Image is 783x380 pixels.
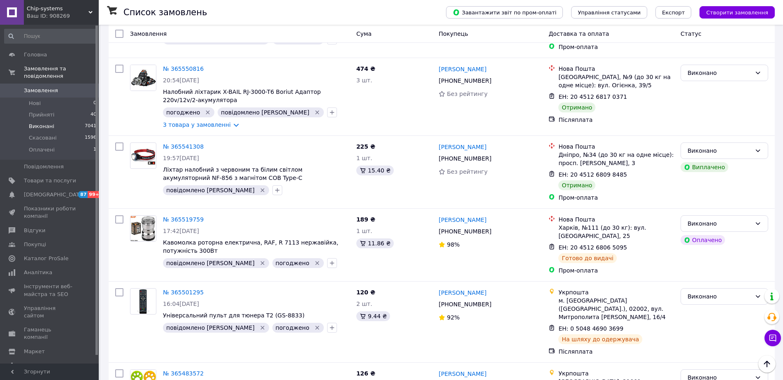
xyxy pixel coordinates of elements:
span: 92% [447,314,460,321]
span: ЕН: 20 4512 6806 5095 [558,244,627,251]
span: 1596 [85,134,96,142]
span: погоджено [276,324,309,331]
a: Фото товару [130,142,156,169]
a: № 365550816 [163,65,204,72]
span: повідомлено [PERSON_NAME] [166,324,255,331]
span: погоджено [166,109,200,116]
div: Укрпошта [558,369,674,378]
span: 474 ₴ [356,65,375,72]
span: 2 шт. [356,301,372,307]
span: 98% [447,241,460,248]
a: Універсальний пульт для тюнера T2 (GS-8833) [163,312,304,319]
span: 87 [78,191,88,198]
span: повідомлено [PERSON_NAME] [166,260,255,266]
span: Скасовані [29,134,57,142]
span: Виконані [29,123,54,130]
div: Пром-оплата [558,266,674,275]
div: Пром-оплата [558,43,674,51]
div: Пром-оплата [558,193,674,202]
div: Нова Пошта [558,142,674,151]
div: Отримано [558,103,595,112]
span: Налаштування [24,362,66,369]
div: Дніпро, №34 (до 30 кг на одне місце): просп. [PERSON_NAME], 3 [558,151,674,167]
span: Каталог ProSale [24,255,68,262]
div: [PHONE_NUMBER] [437,298,493,310]
div: Виконано [688,68,751,77]
span: 20:54[DATE] [163,77,199,84]
span: Сhip-systems [27,5,88,12]
span: Управління сайтом [24,305,76,319]
span: Покупець [439,30,468,37]
a: Фото товару [130,65,156,91]
svg: Видалити мітку [314,260,321,266]
span: 1 шт. [356,155,372,161]
img: Фото товару [130,146,156,165]
button: Створити замовлення [699,6,775,19]
span: Відгуки [24,227,45,234]
a: Фото товару [130,288,156,315]
button: Наверх [758,355,776,373]
span: Без рейтингу [447,91,488,97]
span: повідомлено [PERSON_NAME] [166,187,255,193]
span: 225 ₴ [356,143,375,150]
span: Головна [24,51,47,58]
span: 7041 [85,123,96,130]
div: Післяплата [558,116,674,124]
span: Доставка та оплата [548,30,609,37]
div: Нова Пошта [558,215,674,224]
a: Налобний ліхтарик X-BAIL RJ-3000-T6 Boriut Адаптор 220v/12v/2-акумулятора [163,89,321,103]
button: Завантажити звіт по пром-оплаті [446,6,563,19]
div: [PHONE_NUMBER] [437,153,493,164]
span: [DEMOGRAPHIC_DATA] [24,191,85,198]
div: Укрпошта [558,288,674,296]
span: Статус [681,30,702,37]
span: Завантажити звіт по пром-оплаті [453,9,556,16]
h1: Список замовлень [123,7,207,17]
span: ЕН: 0 5048 4690 3699 [558,325,623,332]
div: Виконано [688,292,751,301]
span: Замовлення [130,30,167,37]
input: Пошук [4,29,97,44]
img: Фото товару [130,216,156,241]
span: Товари та послуги [24,177,76,184]
span: Нові [29,100,41,107]
span: 0 [93,100,96,107]
div: Ваш ID: 908269 [27,12,99,20]
span: 126 ₴ [356,370,375,377]
div: [PHONE_NUMBER] [437,75,493,86]
button: Експорт [655,6,692,19]
span: 3 шт. [356,77,372,84]
button: Чат з покупцем [764,330,781,346]
div: Отримано [558,180,595,190]
svg: Видалити мітку [314,109,321,116]
a: [PERSON_NAME] [439,143,486,151]
span: Прийняті [29,111,54,119]
div: Післяплата [558,347,674,356]
span: 16:04[DATE] [163,301,199,307]
span: Cума [356,30,372,37]
a: № 365501295 [163,289,204,296]
a: Кавомолка роторна електрична, RAF, R 7113 нержавійка, потужність 300Вт [163,239,338,254]
div: Виплачено [681,162,728,172]
a: [PERSON_NAME] [439,65,486,73]
a: Фото товару [130,215,156,242]
div: Виконано [688,219,751,228]
span: Покупці [24,241,46,248]
div: 11.86 ₴ [356,238,394,248]
span: 40 [91,111,96,119]
span: 99+ [88,191,101,198]
span: ЕН: 20 4512 6817 0371 [558,93,627,100]
a: Ліхтар налобний з червоним та білим світлом акумуляторний NF-856 з магнітом COB Type-C [163,166,302,181]
span: Експорт [662,9,685,16]
svg: Видалити мітку [314,324,321,331]
div: Оплачено [681,235,725,245]
span: Управління статусами [578,9,641,16]
span: Замовлення та повідомлення [24,65,99,80]
svg: Видалити мітку [259,260,266,266]
span: 120 ₴ [356,289,375,296]
span: повідомлено [PERSON_NAME] [221,109,309,116]
span: Без рейтингу [447,168,488,175]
